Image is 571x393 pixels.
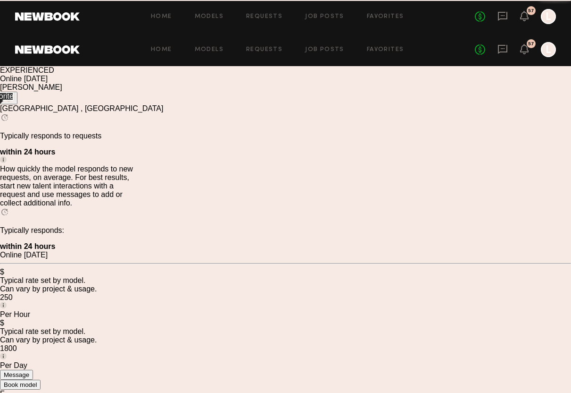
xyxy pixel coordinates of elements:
a: L [541,9,556,24]
div: 57 [528,9,534,14]
a: Job Posts [305,47,344,53]
a: Models [195,14,223,20]
a: Job Posts [305,14,344,20]
a: L [541,42,556,57]
a: Favorites [367,47,404,53]
a: Requests [246,14,282,20]
a: Favorites [367,14,404,20]
div: 57 [528,42,534,47]
a: Home [151,47,172,53]
a: Models [195,47,223,53]
a: Home [151,14,172,20]
a: Requests [246,47,282,53]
